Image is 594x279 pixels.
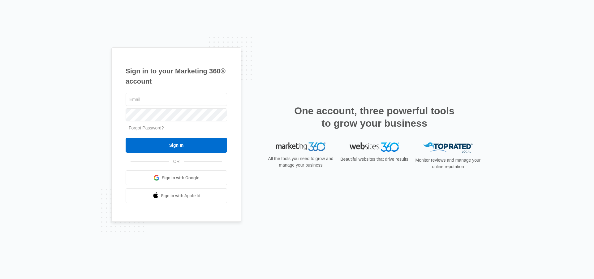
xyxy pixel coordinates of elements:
[126,66,227,86] h1: Sign in to your Marketing 360® account
[266,155,335,168] p: All the tools you need to grow and manage your business
[162,175,200,181] span: Sign in with Google
[126,138,227,153] input: Sign In
[276,142,325,151] img: Marketing 360
[340,156,409,163] p: Beautiful websites that drive results
[126,93,227,106] input: Email
[292,105,456,129] h2: One account, three powerful tools to grow your business
[350,142,399,151] img: Websites 360
[169,158,184,165] span: OR
[423,142,473,153] img: Top Rated Local
[413,157,483,170] p: Monitor reviews and manage your online reputation
[126,170,227,185] a: Sign in with Google
[161,193,200,199] span: Sign in with Apple Id
[126,188,227,203] a: Sign in with Apple Id
[129,125,164,130] a: Forgot Password?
